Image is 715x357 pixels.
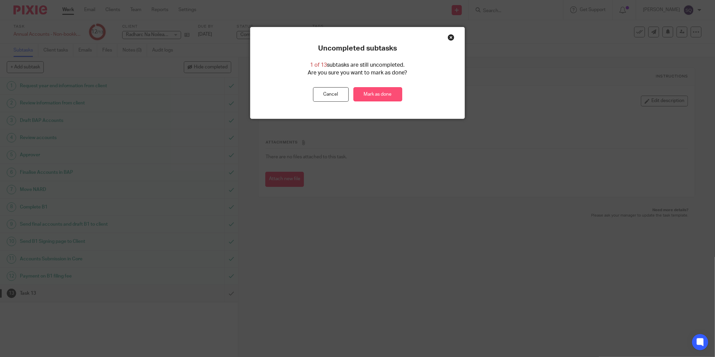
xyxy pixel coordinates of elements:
[318,44,397,53] p: Uncompleted subtasks
[310,62,327,68] span: 1 of 13
[308,69,407,77] p: Are you sure you want to mark as done?
[448,34,454,41] div: Close this dialog window
[310,61,405,69] p: subtasks are still uncompleted.
[353,87,402,102] a: Mark as done
[313,87,349,102] button: Cancel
